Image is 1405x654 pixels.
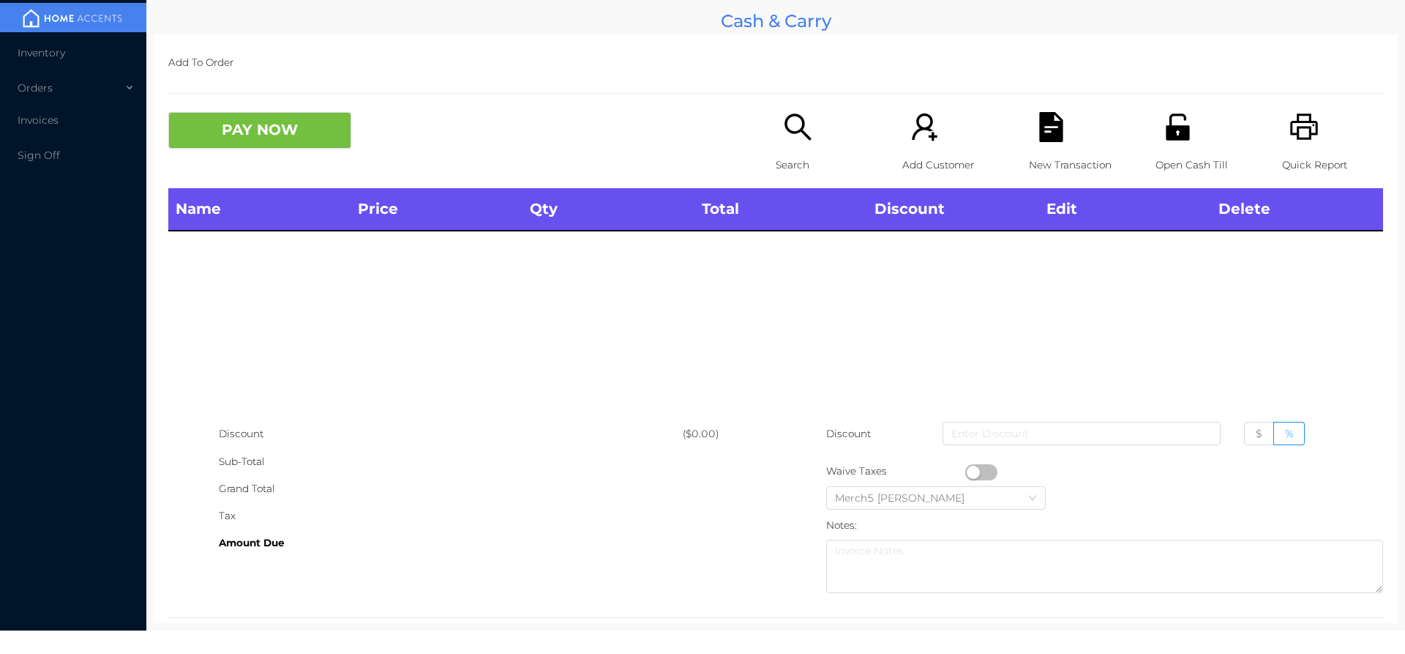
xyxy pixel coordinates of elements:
p: Open Cash Till [1155,152,1256,179]
img: mainBanner [18,7,127,29]
span: Inventory [18,46,65,59]
div: Amount Due [219,529,683,557]
i: icon: file-text [1036,112,1066,142]
th: Delete [1211,188,1383,231]
p: Search [776,152,877,179]
span: % [1285,427,1293,440]
input: Enter Discount [943,422,1221,445]
p: Add Customer [902,152,1003,179]
div: Cash & Carry [154,7,1398,34]
th: Total [694,188,866,231]
p: Discount [826,420,872,447]
th: Qty [522,188,694,231]
i: icon: down [1028,494,1037,504]
i: icon: user-add [910,112,940,142]
th: Price [351,188,522,231]
label: Notes: [826,519,857,531]
p: New Transaction [1029,152,1130,179]
i: icon: search [783,112,813,142]
p: Add To Order [168,49,1383,76]
div: Merch5 Lawrence [835,487,979,509]
th: Discount [867,188,1039,231]
div: Waive Taxes [826,458,965,485]
div: Grand Total [219,475,683,502]
p: Quick Report [1282,152,1383,179]
div: ($0.00) [683,420,776,447]
div: Sub-Total [219,448,683,475]
i: icon: printer [1289,112,1319,142]
button: PAY NOW [168,112,351,149]
span: Sign Off [18,149,60,162]
th: Edit [1039,188,1211,231]
th: Name [168,188,351,231]
span: $ [1256,427,1262,440]
span: Invoices [18,114,59,127]
i: icon: unlock [1163,112,1193,142]
div: Tax [219,502,683,529]
div: Discount [219,420,683,447]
